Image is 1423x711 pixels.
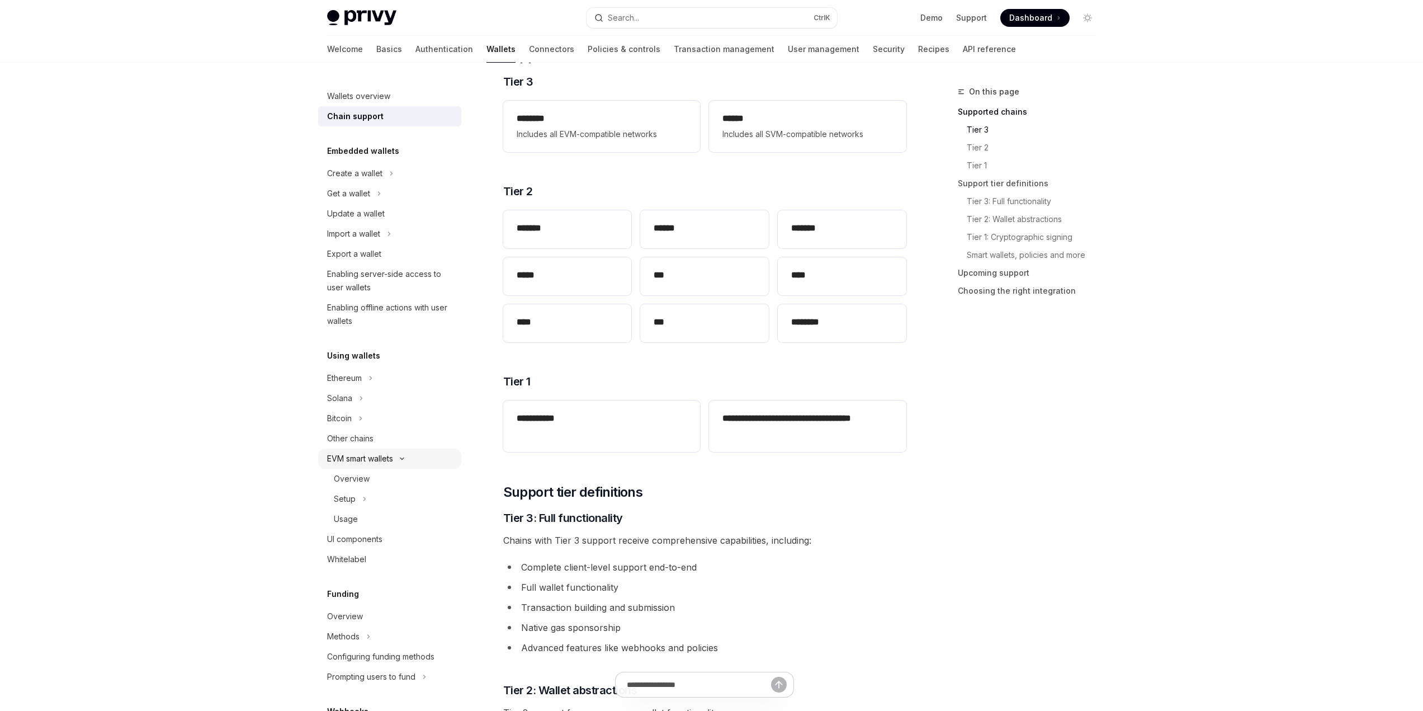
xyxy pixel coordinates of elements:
a: Enabling server-side access to user wallets [318,264,461,298]
li: Native gas sponsorship [503,620,906,635]
button: Search...CtrlK [587,8,837,28]
a: **** ***Includes all EVM-compatible networks [503,101,700,152]
a: **** *Includes all SVM-compatible networks [709,101,906,152]
a: API reference [963,36,1016,63]
div: Other chains [327,432,374,445]
span: Dashboard [1009,12,1052,23]
a: Basics [376,36,402,63]
div: Setup [334,492,356,506]
a: Smart wallets, policies and more [967,246,1105,264]
a: Usage [318,509,461,529]
a: Export a wallet [318,244,461,264]
div: Solana [327,392,352,405]
div: UI components [327,533,382,546]
button: Toggle dark mode [1079,9,1096,27]
a: Whitelabel [318,549,461,569]
div: Import a wallet [327,227,380,241]
a: Support tier definitions [958,175,1105,192]
a: Upcoming support [958,264,1105,282]
div: Usage [334,512,358,526]
div: Ethereum [327,371,362,385]
span: Ctrl K [814,13,830,22]
div: Create a wallet [327,167,382,180]
div: Wallets overview [327,90,390,103]
div: Enabling offline actions with user wallets [327,301,455,328]
span: Chains with Tier 3 support receive comprehensive capabilities, including: [503,533,906,548]
span: Includes all EVM-compatible networks [517,128,687,141]
div: Prompting users to fund [327,670,415,684]
li: Transaction building and submission [503,600,906,615]
h5: Funding [327,587,359,601]
a: Update a wallet [318,204,461,224]
div: Methods [327,630,360,643]
a: Choosing the right integration [958,282,1105,300]
div: Search... [608,11,639,25]
div: Chain support [327,110,384,123]
div: Export a wallet [327,247,381,261]
div: Update a wallet [327,207,385,220]
span: Includes all SVM-compatible networks [722,128,892,141]
div: EVM smart wallets [327,452,393,465]
a: UI components [318,529,461,549]
a: Overview [318,469,461,489]
a: Security [873,36,905,63]
a: Transaction management [674,36,774,63]
a: Tier 3: Full functionality [967,192,1105,210]
a: Enabling offline actions with user wallets [318,298,461,331]
h5: Embedded wallets [327,144,399,158]
a: Tier 2: Wallet abstractions [967,210,1105,228]
a: Wallets [486,36,516,63]
a: Other chains [318,429,461,449]
li: Full wallet functionality [503,580,906,595]
div: Get a wallet [327,187,370,200]
span: Tier 3 [503,74,533,90]
img: light logo [327,10,396,26]
li: Advanced features like webhooks and policies [503,640,906,656]
span: On this page [969,85,1019,98]
a: Dashboard [1000,9,1070,27]
span: Tier 3: Full functionality [503,510,623,526]
span: Support tier definitions [503,483,643,501]
a: Wallets overview [318,86,461,106]
a: Configuring funding methods [318,647,461,667]
a: Tier 3 [967,121,1105,139]
a: Tier 1: Cryptographic signing [967,228,1105,246]
button: Send message [771,677,787,693]
h5: Using wallets [327,349,380,362]
div: Configuring funding methods [327,650,434,663]
a: User management [788,36,859,63]
a: Welcome [327,36,363,63]
a: Policies & controls [588,36,660,63]
a: Overview [318,606,461,627]
div: Bitcoin [327,412,352,425]
a: Recipes [918,36,949,63]
span: Tier 1 [503,374,531,389]
a: Tier 2 [967,139,1105,157]
div: Overview [327,610,363,623]
div: Whitelabel [327,553,366,566]
a: Support [956,12,987,23]
a: Tier 1 [967,157,1105,175]
a: Demo [920,12,943,23]
div: Overview [334,472,370,486]
div: Enabling server-side access to user wallets [327,267,455,294]
span: Tier 2 [503,183,533,199]
a: Chain support [318,106,461,126]
a: Connectors [529,36,574,63]
a: Authentication [415,36,473,63]
a: Supported chains [958,103,1105,121]
li: Complete client-level support end-to-end [503,559,906,575]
